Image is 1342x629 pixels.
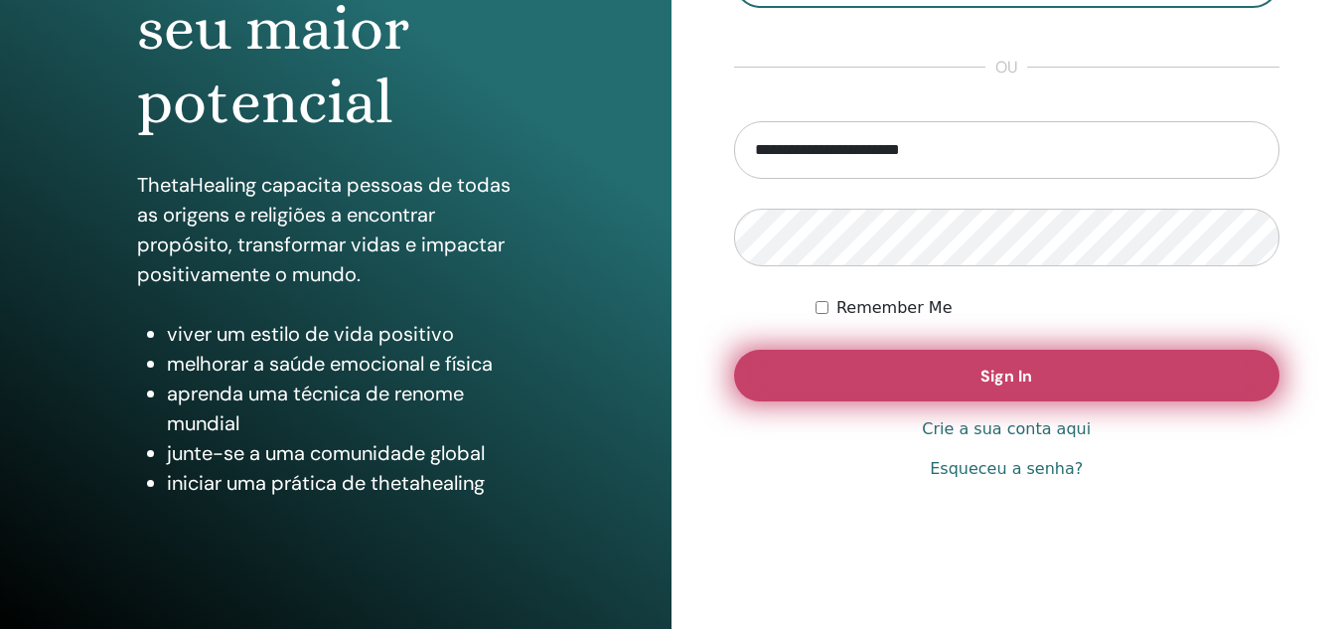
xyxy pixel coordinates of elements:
div: Keep me authenticated indefinitely or until I manually logout [816,296,1279,320]
li: aprenda uma técnica de renome mundial [167,379,534,438]
span: Sign In [980,366,1032,387]
li: melhorar a saúde emocional e física [167,349,534,379]
li: iniciar uma prática de thetahealing [167,468,534,498]
span: ou [985,56,1027,79]
li: viver um estilo de vida positivo [167,319,534,349]
a: Esqueceu a senha? [930,457,1083,481]
button: Sign In [734,350,1280,401]
p: ThetaHealing capacita pessoas de todas as origens e religiões a encontrar propósito, transformar ... [137,170,534,289]
a: Crie a sua conta aqui [922,417,1091,441]
label: Remember Me [836,296,953,320]
li: junte-se a uma comunidade global [167,438,534,468]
